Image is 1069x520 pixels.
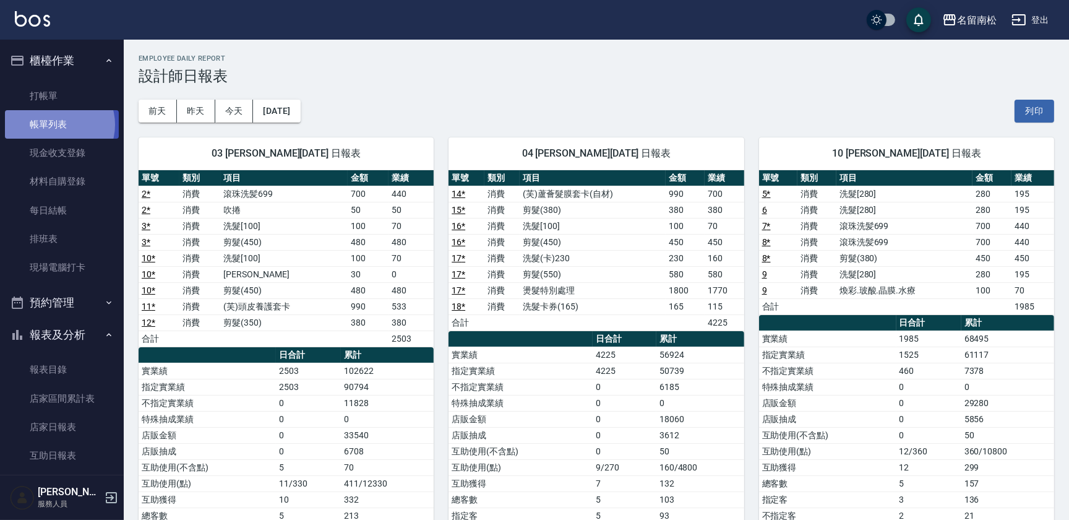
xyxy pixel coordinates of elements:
td: 洗髮(卡)230 [520,250,666,266]
td: 不指定實業績 [139,395,276,411]
a: 互助排行榜 [5,470,119,498]
td: 700 [705,186,744,202]
button: 報表及分析 [5,319,119,351]
td: 消費 [797,282,836,298]
td: 消費 [484,234,520,250]
th: 項目 [520,170,666,186]
th: 業績 [389,170,434,186]
td: 50 [961,427,1054,443]
span: 03 [PERSON_NAME][DATE] 日報表 [153,147,419,160]
td: 70 [389,218,434,234]
td: 消費 [179,202,220,218]
td: 洗髮[100] [520,218,666,234]
td: 店販抽成 [759,411,896,427]
td: 互助使用(點) [759,443,896,459]
td: 450 [1011,250,1054,266]
td: 店販金額 [759,395,896,411]
td: 280 [972,202,1011,218]
td: 160/4800 [656,459,744,475]
th: 日合計 [276,347,341,363]
h3: 設計師日報表 [139,67,1054,85]
td: 450 [972,250,1011,266]
td: 消費 [484,298,520,314]
h2: Employee Daily Report [139,54,1054,63]
td: 洗髮[280] [836,186,972,202]
td: 剪髮(450) [520,234,666,250]
td: 1985 [1011,298,1054,314]
td: 洗髮[100] [221,250,348,266]
td: 2503 [276,363,341,379]
a: 帳單列表 [5,110,119,139]
td: 5 [276,459,341,475]
th: 類別 [797,170,836,186]
a: 6 [762,205,767,215]
td: 0 [276,427,341,443]
td: 70 [705,218,744,234]
td: 吹捲 [221,202,348,218]
td: 990 [666,186,705,202]
td: 100 [972,282,1011,298]
td: 440 [1011,234,1054,250]
a: 每日結帳 [5,196,119,225]
td: 店販金額 [449,411,593,427]
th: 累計 [341,347,434,363]
td: 100 [666,218,705,234]
button: 櫃檯作業 [5,45,119,77]
td: 0 [593,395,656,411]
td: 消費 [179,314,220,331]
td: 互助使用(不含點) [139,459,276,475]
td: 0 [276,443,341,459]
td: 特殊抽成業績 [449,395,593,411]
td: 4225 [593,347,656,363]
td: 1770 [705,282,744,298]
td: 3 [896,492,961,508]
td: 消費 [484,282,520,298]
a: 報表目錄 [5,355,119,384]
td: 互助使用(不含點) [759,427,896,443]
td: 5 [593,492,656,508]
td: 2503 [276,379,341,395]
td: 剪髮(450) [221,282,348,298]
button: 預約管理 [5,287,119,319]
td: 6185 [656,379,744,395]
td: 消費 [484,250,520,266]
td: 燙髮特別處理 [520,282,666,298]
td: 0 [656,395,744,411]
td: 6708 [341,443,434,459]
td: 0 [593,443,656,459]
th: 類別 [179,170,220,186]
td: 消費 [484,186,520,202]
td: 195 [1011,266,1054,282]
td: 990 [348,298,389,314]
th: 業績 [1011,170,1054,186]
td: 411/12330 [341,475,434,492]
td: 195 [1011,202,1054,218]
a: 材料自購登錄 [5,167,119,196]
td: 10 [276,492,341,508]
td: 2503 [389,331,434,347]
td: 特殊抽成業績 [139,411,276,427]
td: 0 [593,379,656,395]
td: 互助獲得 [449,475,593,492]
td: 1985 [896,331,961,347]
td: 滾珠洗髪699 [836,234,972,250]
th: 項目 [221,170,348,186]
th: 項目 [836,170,972,186]
a: 互助日報表 [5,441,119,470]
td: 消費 [179,218,220,234]
td: 合計 [759,298,798,314]
td: 12/360 [896,443,961,459]
td: 11/330 [276,475,341,492]
td: 580 [666,266,705,282]
a: 現場電腦打卡 [5,253,119,282]
img: Person [10,485,35,510]
button: save [906,7,931,32]
td: 互助獲得 [759,459,896,475]
td: 0 [896,379,961,395]
th: 日合計 [896,315,961,331]
td: 0 [276,395,341,411]
th: 業績 [705,170,744,186]
td: 洗髮卡券(165) [520,298,666,314]
th: 單號 [139,170,179,186]
td: 280 [972,186,1011,202]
